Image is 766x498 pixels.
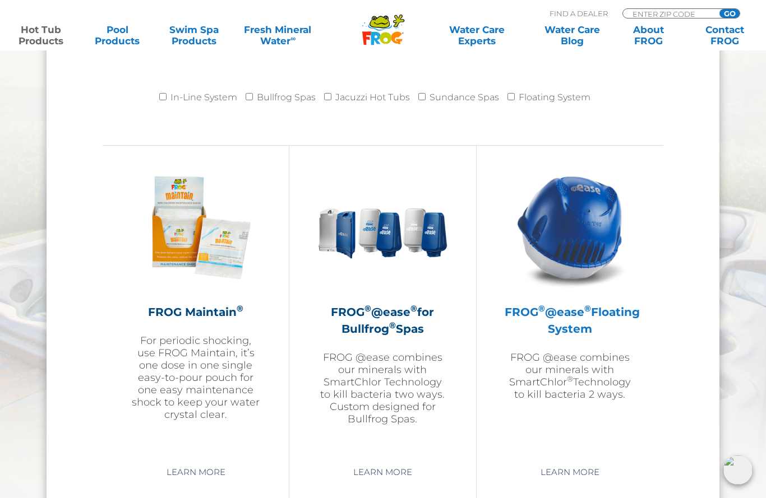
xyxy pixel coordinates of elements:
[719,9,740,18] input: GO
[164,24,224,46] a: Swim SpaProducts
[241,24,315,46] a: Fresh MineralWater∞
[505,162,635,292] img: hot-tub-product-atease-system-300x300.png
[528,462,612,482] a: Learn More
[170,86,237,109] label: In-Line System
[154,462,238,482] a: Learn More
[11,24,71,46] a: Hot TubProducts
[131,334,261,421] p: For periodic shocking, use FROG Maintain, it’s one dose in one single easy-to-pour pouch for one ...
[290,34,296,43] sup: ∞
[567,374,573,383] sup: ®
[131,162,261,292] img: Frog_Maintain_Hero-2-v2-300x300.png
[317,162,447,292] img: bullfrog-product-hero-300x300.png
[237,303,243,314] sup: ®
[505,304,635,337] h2: FROG @ease Floating System
[317,162,447,454] a: FROG®@ease®for Bullfrog®SpasFROG @ease combines our minerals with SmartChlor Technology to kill b...
[317,351,447,425] p: FROG @ease combines our minerals with SmartChlor Technology to kill bacteria two ways. Custom des...
[631,9,707,18] input: Zip Code Form
[317,304,447,337] h2: FROG @ease for Bullfrog Spas
[430,86,499,109] label: Sundance Spas
[584,303,591,314] sup: ®
[619,24,679,46] a: AboutFROG
[542,24,602,46] a: Water CareBlog
[131,162,261,454] a: FROG Maintain®For periodic shocking, use FROG Maintain, it’s one dose in one single easy-to-pour ...
[131,304,261,320] h2: FROG Maintain
[257,86,316,109] label: Bullfrog Spas
[505,351,635,401] p: FROG @ease combines our minerals with SmartChlor Technology to kill bacteria 2 ways.
[519,86,590,109] label: Floating System
[538,303,545,314] sup: ®
[340,462,425,482] a: Learn More
[505,162,635,454] a: FROG®@ease®Floating SystemFROG @ease combines our minerals with SmartChlor®Technology to kill bac...
[723,455,753,485] img: openIcon
[410,303,417,314] sup: ®
[87,24,147,46] a: PoolProducts
[389,320,396,331] sup: ®
[364,303,371,314] sup: ®
[335,86,410,109] label: Jacuzzi Hot Tubs
[550,8,608,18] p: Find A Dealer
[428,24,525,46] a: Water CareExperts
[695,24,755,46] a: ContactFROG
